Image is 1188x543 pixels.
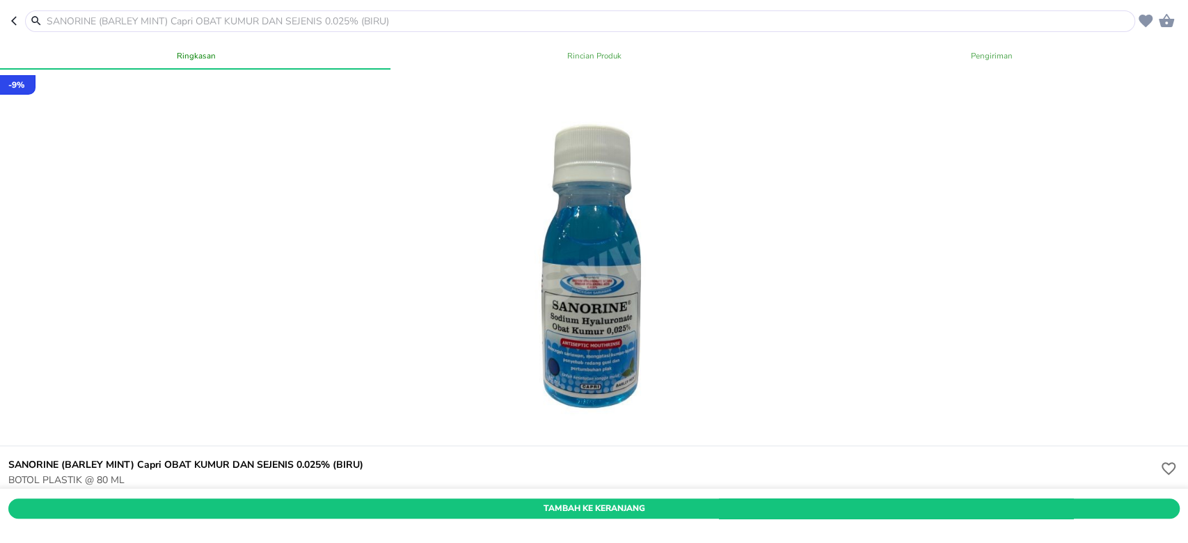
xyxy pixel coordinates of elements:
p: - 9 % [8,79,24,91]
p: BOTOL PLASTIK @ 80 ML [8,473,1157,487]
span: Rincian Produk [404,49,785,63]
button: Tambah Ke Keranjang [8,498,1180,518]
span: Ringkasan [6,49,387,63]
input: SANORINE (BARLEY MINT) Capri OBAT KUMUR DAN SEJENIS 0.025% (BIRU) [45,14,1132,29]
span: Pengiriman [801,49,1182,63]
span: Tambah Ke Keranjang [19,501,1169,515]
h6: SANORINE (BARLEY MINT) Capri OBAT KUMUR DAN SEJENIS 0.025% (BIRU) [8,457,1157,473]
